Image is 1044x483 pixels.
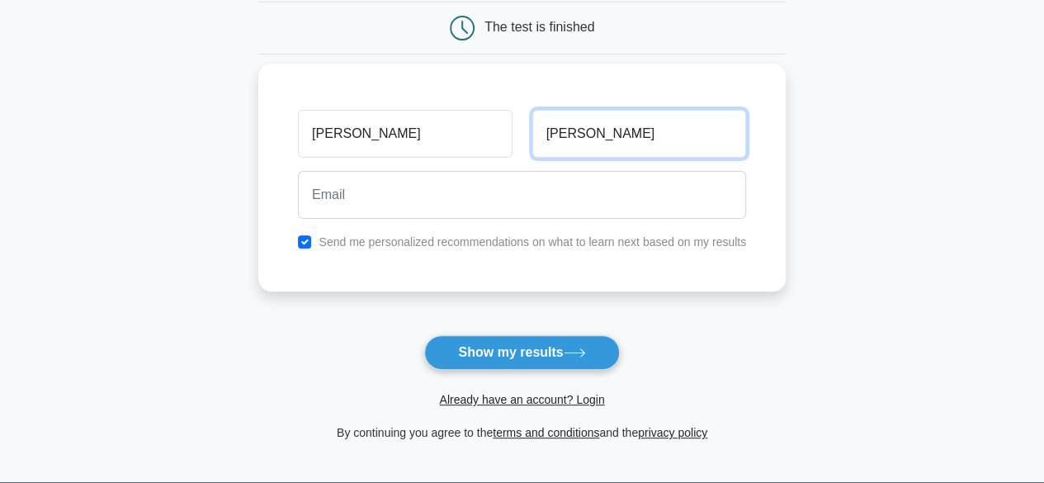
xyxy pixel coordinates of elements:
input: First name [298,110,512,158]
a: terms and conditions [493,426,599,439]
div: By continuing you agree to the and the [248,423,796,443]
div: The test is finished [484,20,594,34]
a: privacy policy [638,426,707,439]
label: Send me personalized recommendations on what to learn next based on my results [319,235,746,249]
button: Show my results [424,335,619,370]
input: Last name [532,110,746,158]
a: Already have an account? Login [439,393,604,406]
input: Email [298,171,746,219]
